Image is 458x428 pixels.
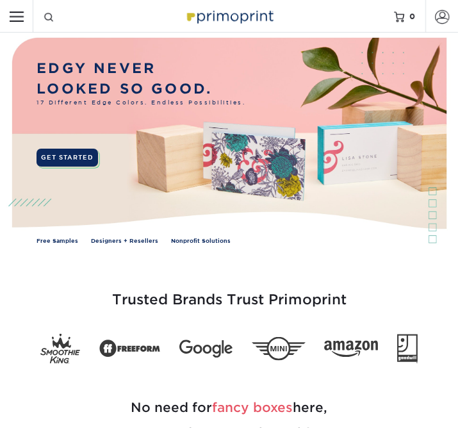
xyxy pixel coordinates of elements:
img: Mini [252,337,305,361]
img: Primoprint [183,6,275,26]
a: GET STARTED [37,149,98,167]
img: Amazon [324,341,377,357]
h3: Trusted Brands Trust Primoprint [10,261,448,324]
img: Google [179,340,233,358]
span: fancy boxes [212,400,293,415]
img: Freeform [99,335,160,362]
img: Smoothie King [40,334,81,364]
a: Nonprofit Solutions [171,237,231,245]
p: LOOKED SO GOOD. [37,78,245,99]
a: Free Samples [37,237,78,245]
img: Goodwill [397,334,418,363]
p: EDGY NEVER [37,58,245,78]
a: Designers + Resellers [91,237,158,245]
span: 0 [409,12,415,21]
span: 17 Different Edge Colors. Endless Possibilities. [37,99,245,107]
